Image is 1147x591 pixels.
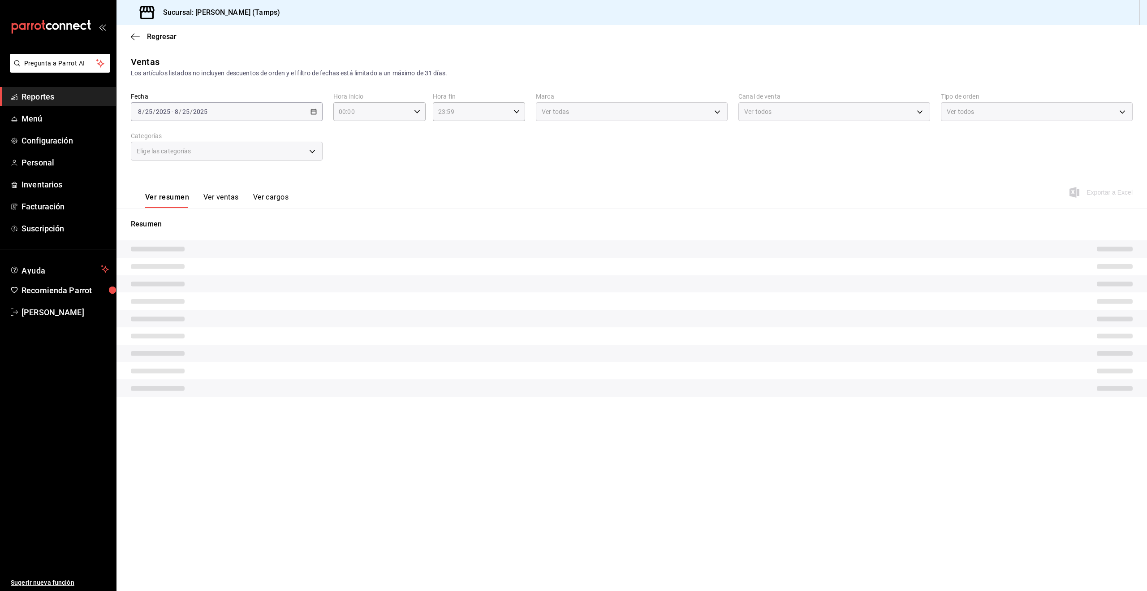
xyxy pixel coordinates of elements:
a: Pregunta a Parrot AI [6,65,110,74]
label: Fecha [131,93,323,100]
button: Ver ventas [203,193,239,208]
span: Reportes [22,91,109,103]
span: Regresar [147,32,177,41]
span: - [172,108,173,115]
span: Configuración [22,135,109,147]
button: Regresar [131,32,177,41]
label: Hora fin [433,93,525,100]
span: / [153,108,155,115]
span: Sugerir nueva función [11,578,109,587]
button: Pregunta a Parrot AI [10,54,110,73]
div: navigation tabs [145,193,289,208]
span: Menú [22,113,109,125]
span: Pregunta a Parrot AI [24,59,96,68]
input: ---- [155,108,171,115]
h3: Sucursal: [PERSON_NAME] (Tamps) [156,7,280,18]
span: / [190,108,193,115]
input: -- [174,108,179,115]
span: Elige las categorías [137,147,191,156]
span: Suscripción [22,222,109,235]
input: -- [145,108,153,115]
label: Categorías [131,133,323,139]
label: Tipo de orden [941,93,1133,100]
input: -- [182,108,190,115]
span: [PERSON_NAME] [22,306,109,318]
span: Ayuda [22,264,97,274]
input: ---- [193,108,208,115]
div: Los artículos listados no incluyen descuentos de orden y el filtro de fechas está limitado a un m... [131,69,1133,78]
button: Ver cargos [253,193,289,208]
label: Marca [536,93,728,100]
span: Recomienda Parrot [22,284,109,296]
label: Canal de venta [738,93,930,100]
button: Ver resumen [145,193,189,208]
input: -- [138,108,142,115]
button: open_drawer_menu [99,23,106,30]
span: Inventarios [22,178,109,191]
span: Ver todas [542,107,569,116]
label: Hora inicio [333,93,426,100]
span: Personal [22,156,109,169]
div: Ventas [131,55,160,69]
span: Facturación [22,200,109,213]
span: / [179,108,181,115]
span: Ver todos [744,107,772,116]
p: Resumen [131,219,1133,230]
span: Ver todos [947,107,974,116]
span: / [142,108,145,115]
